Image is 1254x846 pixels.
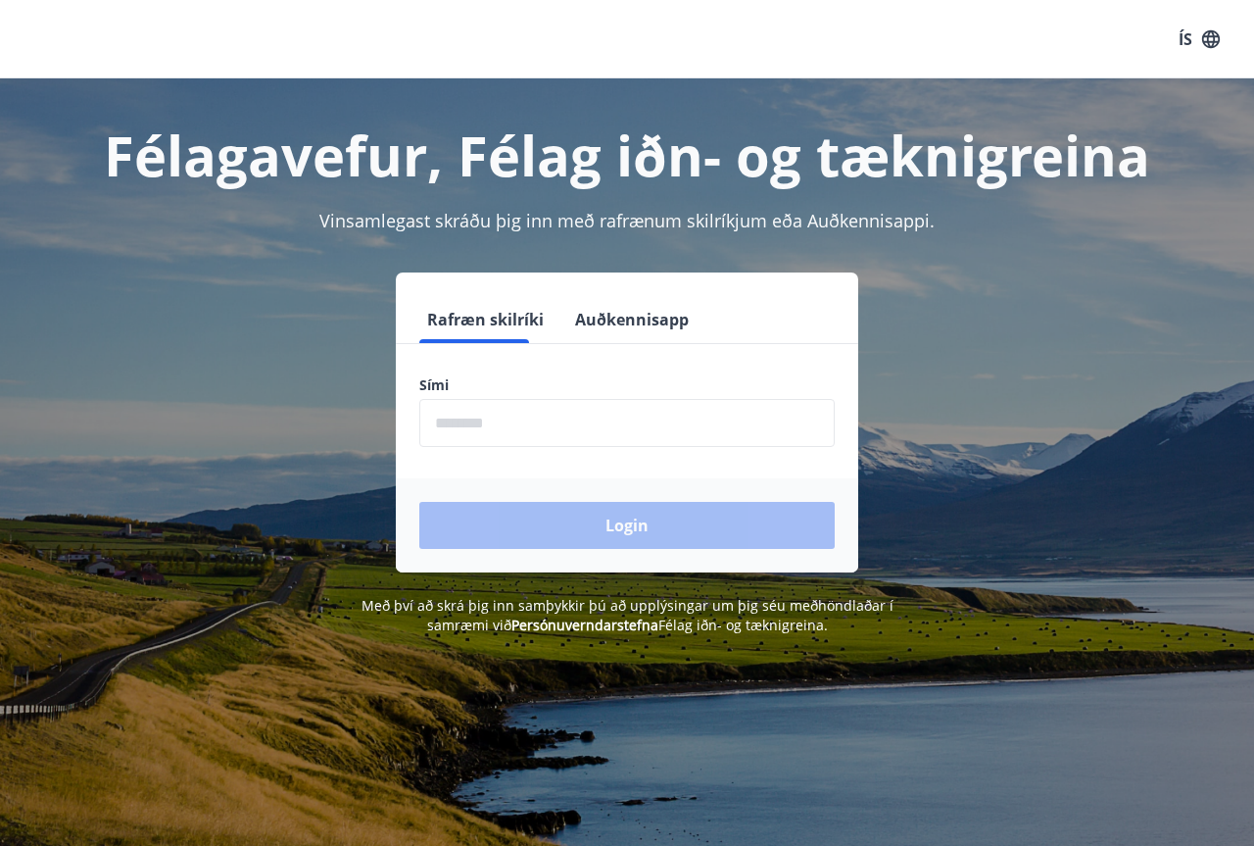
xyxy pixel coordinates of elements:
a: Persónuverndarstefna [511,616,658,634]
span: Með því að skrá þig inn samþykkir þú að upplýsingar um þig séu meðhöndlaðar í samræmi við Félag i... [362,596,893,634]
label: Sími [419,375,835,395]
button: Auðkennisapp [567,296,697,343]
button: ÍS [1168,22,1230,57]
button: Rafræn skilríki [419,296,552,343]
h1: Félagavefur, Félag iðn- og tæknigreina [24,118,1230,192]
span: Vinsamlegast skráðu þig inn með rafrænum skilríkjum eða Auðkennisappi. [319,209,935,232]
